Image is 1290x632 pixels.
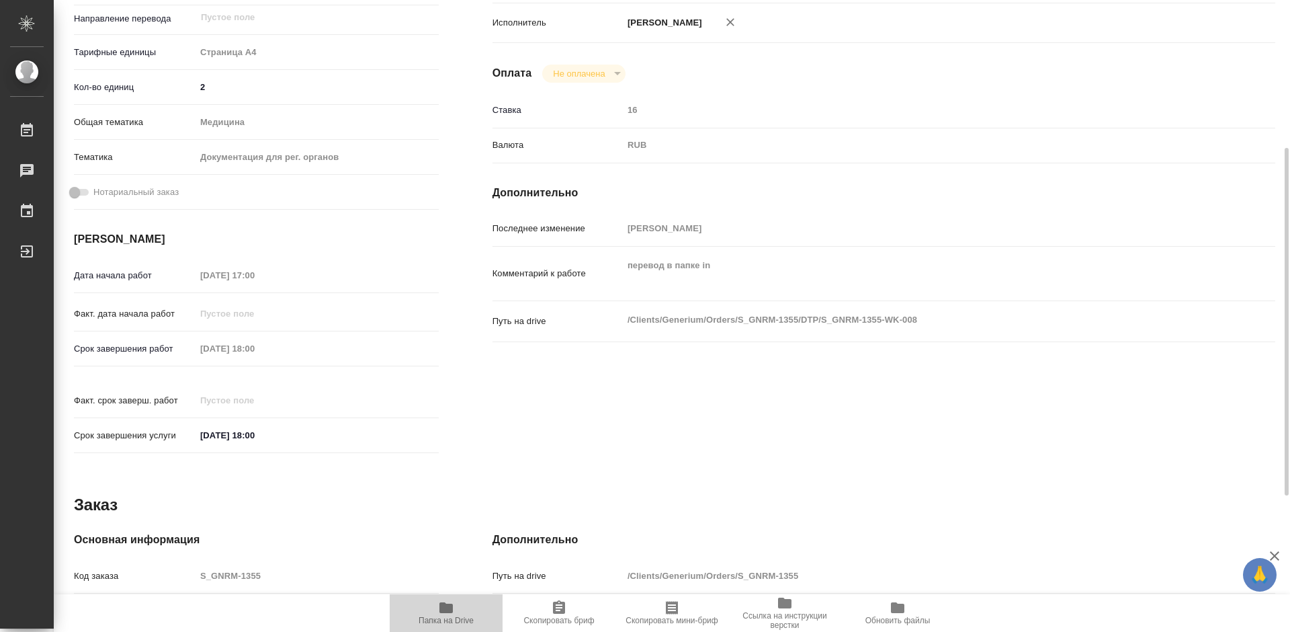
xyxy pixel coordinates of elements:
[419,616,474,625] span: Папка на Drive
[623,219,1210,238] input: Пустое поле
[626,616,718,625] span: Скопировать мини-бриф
[74,307,196,321] p: Факт. дата начала работ
[736,611,833,630] span: Ссылка на инструкции верстки
[196,304,313,323] input: Пустое поле
[492,222,623,235] p: Последнее изменение
[523,616,594,625] span: Скопировать бриф
[728,594,841,632] button: Ссылка на инструкции верстки
[623,254,1210,290] textarea: перевод в папке in
[492,569,623,583] p: Путь на drive
[390,594,503,632] button: Папка на Drive
[615,594,728,632] button: Скопировать мини-бриф
[492,65,532,81] h4: Оплата
[74,269,196,282] p: Дата начала работ
[841,594,954,632] button: Обновить файлы
[716,7,745,37] button: Удалить исполнителя
[623,100,1210,120] input: Пустое поле
[492,104,623,117] p: Ставка
[623,566,1210,586] input: Пустое поле
[74,342,196,356] p: Срок завершения работ
[1248,561,1271,589] span: 🙏
[542,65,625,83] div: Не оплачена
[74,116,196,129] p: Общая тематика
[492,267,623,280] p: Комментарий к работе
[196,146,439,169] div: Документация для рег. органов
[74,494,118,516] h2: Заказ
[74,394,196,407] p: Факт. срок заверш. работ
[74,46,196,59] p: Тарифные единицы
[623,134,1210,157] div: RUB
[93,186,179,199] span: Нотариальный заказ
[492,315,623,328] p: Путь на drive
[492,532,1275,548] h4: Дополнительно
[492,139,623,152] p: Валюта
[74,151,196,164] p: Тематика
[74,12,196,26] p: Направление перевода
[74,532,439,548] h4: Основная информация
[196,391,313,410] input: Пустое поле
[865,616,931,625] span: Обновить файлы
[623,309,1210,331] textarea: /Clients/Generium/Orders/S_GNRM-1355/DTP/S_GNRM-1355-WK-008
[196,111,439,134] div: Медицина
[549,68,609,79] button: Не оплачена
[196,266,313,285] input: Пустое поле
[74,429,196,442] p: Срок завершения услуги
[74,231,439,247] h4: [PERSON_NAME]
[196,339,313,358] input: Пустое поле
[623,16,702,30] p: [PERSON_NAME]
[196,77,439,97] input: ✎ Введи что-нибудь
[196,41,439,64] div: Страница А4
[492,16,623,30] p: Исполнитель
[74,81,196,94] p: Кол-во единиц
[1243,558,1277,592] button: 🙏
[196,566,439,586] input: Пустое поле
[196,426,313,445] input: ✎ Введи что-нибудь
[503,594,615,632] button: Скопировать бриф
[200,9,407,26] input: Пустое поле
[492,185,1275,201] h4: Дополнительно
[74,569,196,583] p: Код заказа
